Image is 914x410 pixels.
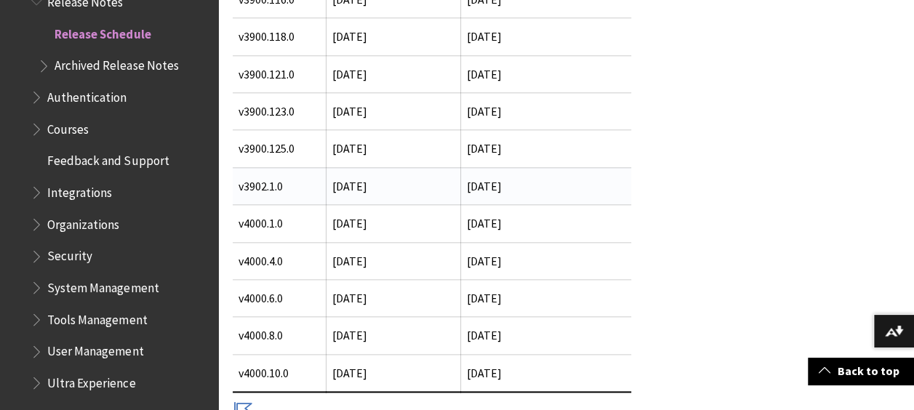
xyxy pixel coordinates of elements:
span: [DATE] [332,67,367,81]
span: [DATE] [332,291,367,305]
td: [DATE] [326,317,461,354]
td: [DATE] [461,55,632,92]
td: [DATE] [461,93,632,130]
td: v3900.125.0 [233,130,326,167]
td: v4000.10.0 [233,354,326,392]
td: [DATE] [461,167,632,204]
span: [DATE] [332,216,367,230]
td: v3902.1.0 [233,167,326,204]
td: [DATE] [461,130,632,167]
span: [DATE] [332,141,367,156]
span: System Management [47,276,159,295]
span: Ultra Experience [47,371,135,390]
span: Authentication [47,85,127,105]
td: v4000.6.0 [233,280,326,317]
span: [DATE] [332,179,367,193]
td: v3900.123.0 [233,93,326,130]
td: v4000.8.0 [233,317,326,354]
td: [DATE] [461,354,632,392]
td: v4000.4.0 [233,242,326,279]
td: v3900.121.0 [233,55,326,92]
span: Feedback and Support [47,149,169,169]
td: [DATE] [326,354,461,392]
td: [DATE] [461,205,632,242]
span: Security [47,244,92,264]
span: Courses [47,117,89,137]
span: Integrations [47,180,112,200]
span: [DATE] [332,104,367,118]
span: User Management [47,339,143,359]
td: [DATE] [461,317,632,354]
a: Back to top [808,358,914,385]
span: [DATE] [332,254,367,268]
span: Organizations [47,212,119,232]
span: Tools Management [47,307,147,327]
span: Archived Release Notes [55,54,178,73]
span: [DATE] [332,29,367,44]
td: [DATE] [461,280,632,317]
td: [DATE] [461,242,632,279]
span: Release Schedule [55,22,151,41]
td: [DATE] [461,18,632,55]
td: v3900.118.0 [233,18,326,55]
td: v4000.1.0 [233,205,326,242]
